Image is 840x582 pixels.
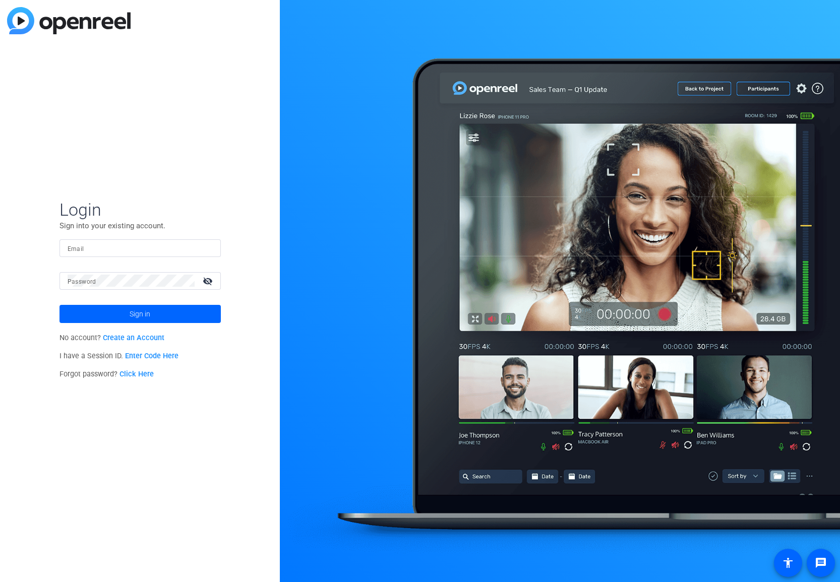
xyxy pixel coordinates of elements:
mat-icon: visibility_off [197,274,221,288]
a: Create an Account [103,334,164,342]
span: I have a Session ID. [59,352,179,360]
mat-label: Email [68,245,84,252]
mat-label: Password [68,278,96,285]
a: Click Here [119,370,154,378]
p: Sign into your existing account. [59,220,221,231]
a: Enter Code Here [125,352,178,360]
mat-icon: accessibility [782,557,794,569]
img: blue-gradient.svg [7,7,131,34]
span: No account? [59,334,165,342]
span: Sign in [130,301,150,327]
span: Login [59,199,221,220]
button: Sign in [59,305,221,323]
input: Enter Email Address [68,242,213,254]
span: Forgot password? [59,370,154,378]
mat-icon: message [815,557,827,569]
